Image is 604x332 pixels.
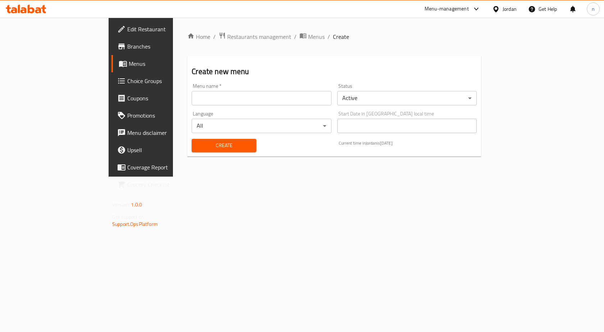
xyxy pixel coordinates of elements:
[192,139,256,152] button: Create
[308,32,325,41] span: Menus
[111,90,210,107] a: Coupons
[219,32,291,41] a: Restaurants management
[111,107,210,124] a: Promotions
[112,200,130,209] span: Version:
[127,94,204,103] span: Coupons
[503,5,517,13] div: Jordan
[127,77,204,85] span: Choice Groups
[112,219,158,229] a: Support.OpsPlatform
[227,32,291,41] span: Restaurants management
[111,38,210,55] a: Branches
[127,180,204,189] span: Grocery Checklist
[127,25,204,33] span: Edit Restaurant
[192,66,477,77] h2: Create new menu
[129,59,204,68] span: Menus
[111,21,210,38] a: Edit Restaurant
[127,111,204,120] span: Promotions
[131,200,142,209] span: 1.0.0
[111,159,210,176] a: Coverage Report
[328,32,330,41] li: /
[127,146,204,154] span: Upsell
[111,124,210,141] a: Menu disclaimer
[592,5,595,13] span: n
[111,55,210,72] a: Menus
[111,176,210,193] a: Grocery Checklist
[299,32,325,41] a: Menus
[111,141,210,159] a: Upsell
[333,32,349,41] span: Create
[187,32,481,41] nav: breadcrumb
[337,91,477,105] div: Active
[294,32,297,41] li: /
[127,42,204,51] span: Branches
[192,119,331,133] div: All
[197,141,251,150] span: Create
[111,72,210,90] a: Choice Groups
[213,32,216,41] li: /
[127,128,204,137] span: Menu disclaimer
[425,5,469,13] div: Menu-management
[112,212,145,222] span: Get support on:
[192,91,331,105] input: Please enter Menu name
[127,163,204,172] span: Coverage Report
[339,140,477,146] p: Current time in Jordan is [DATE]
